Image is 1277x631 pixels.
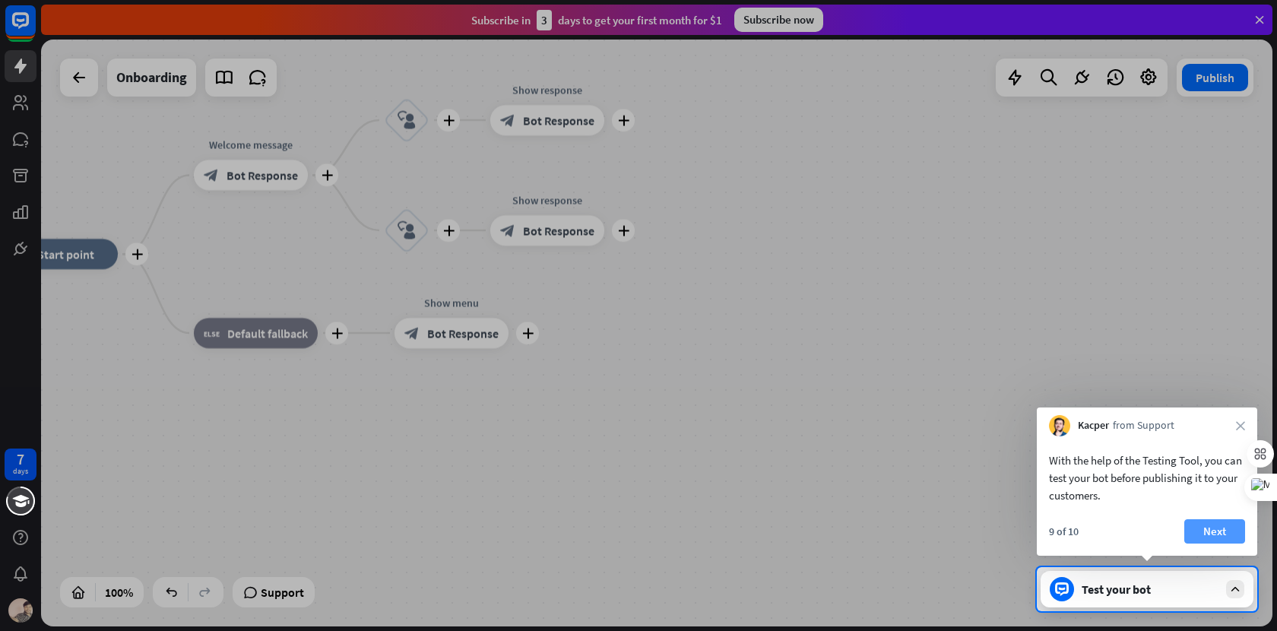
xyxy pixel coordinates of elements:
span: from Support [1113,418,1174,433]
button: Open LiveChat chat widget [12,6,58,52]
div: Test your bot [1082,582,1218,597]
div: With the help of the Testing Tool, you can test your bot before publishing it to your customers. [1049,452,1245,504]
div: 9 of 10 [1049,525,1079,538]
i: close [1236,421,1245,430]
button: Next [1184,519,1245,544]
span: Kacper [1078,418,1109,433]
